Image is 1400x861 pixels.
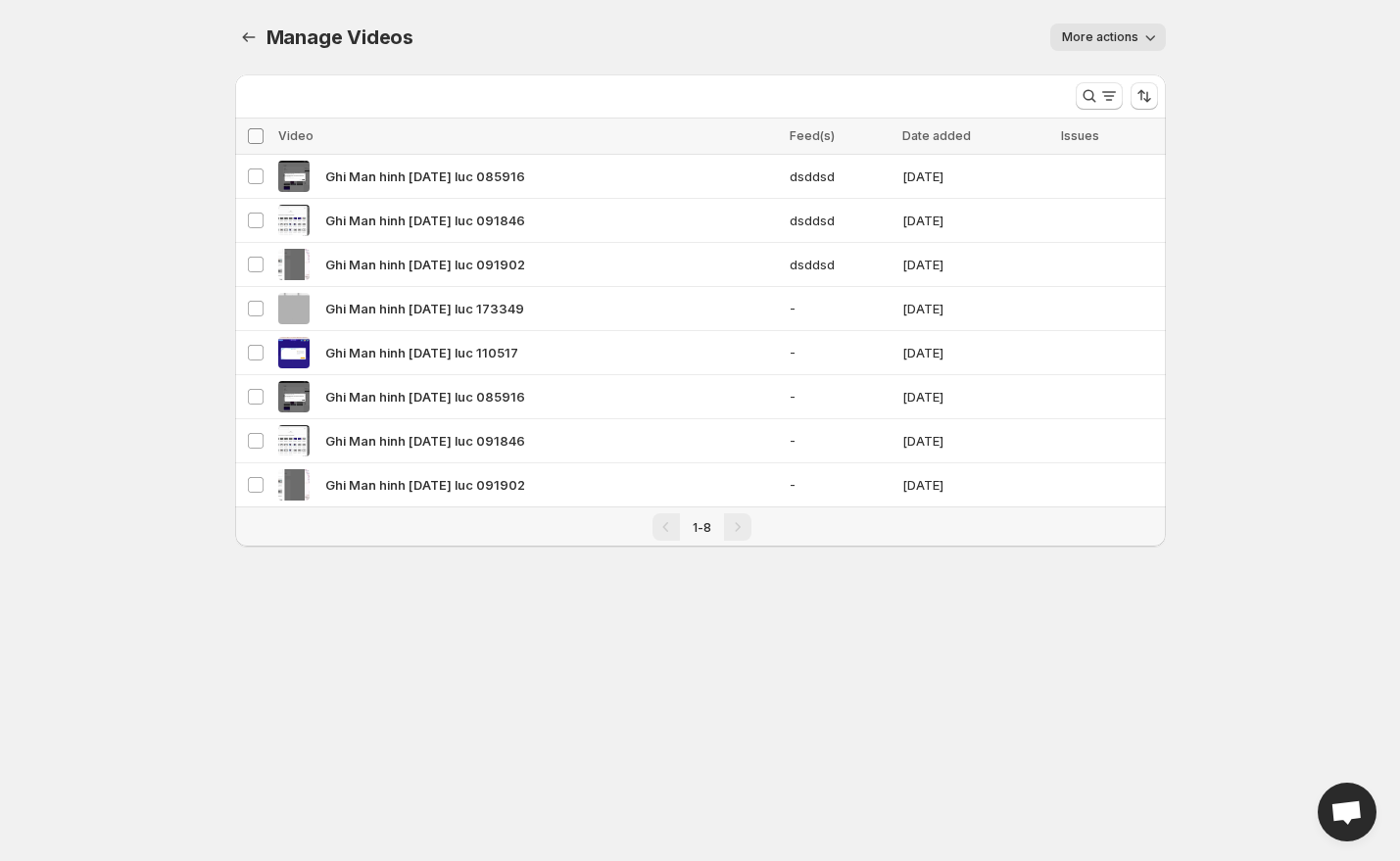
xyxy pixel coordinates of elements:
[325,475,525,495] span: Ghi Man hinh [DATE] luc 091902
[325,255,525,274] span: Ghi Man hinh [DATE] luc 091902
[896,155,1055,199] td: [DATE]
[278,128,314,143] span: Video
[790,299,891,318] span: -
[325,167,525,186] span: Ghi Man hinh [DATE] luc 085916
[790,255,891,274] span: dsddsd
[325,387,525,407] span: Ghi Man hinh [DATE] luc 085916
[790,211,891,230] span: dsddsd
[790,475,891,495] span: -
[278,425,310,456] img: Ghi Man hinh 2025-08-07 luc 091846
[325,211,525,230] span: Ghi Man hinh [DATE] luc 091846
[896,243,1055,287] td: [DATE]
[1062,29,1138,45] span: More actions
[325,431,525,451] span: Ghi Man hinh [DATE] luc 091846
[896,463,1055,507] td: [DATE]
[896,287,1055,331] td: [DATE]
[325,299,524,318] span: Ghi Man hinh [DATE] luc 173349
[896,419,1055,463] td: [DATE]
[693,520,711,535] span: 1-8
[235,24,263,51] button: Manage Videos
[790,387,891,407] span: -
[278,205,310,236] img: Ghi Man hinh 2025-08-07 luc 091846
[902,128,971,143] span: Date added
[1318,783,1376,841] a: Open chat
[278,293,310,324] img: Ghi Man hinh 2025-07-24 luc 173349
[325,343,518,362] span: Ghi Man hinh [DATE] luc 110517
[790,431,891,451] span: -
[266,25,413,49] span: Manage Videos
[1131,82,1158,110] button: Sort the results
[790,167,891,186] span: dsddsd
[1050,24,1166,51] button: More actions
[235,506,1166,547] nav: Pagination
[278,469,310,501] img: Ghi Man hinh 2025-08-07 luc 091902
[278,161,310,192] img: Ghi Man hinh 2025-08-07 luc 085916
[896,375,1055,419] td: [DATE]
[278,381,310,412] img: Ghi Man hinh 2025-08-07 luc 085916
[790,343,891,362] span: -
[1076,82,1123,110] button: Search and filter results
[1061,128,1099,143] span: Issues
[790,128,835,143] span: Feed(s)
[278,337,310,368] img: Ghi Man hinh 2025-07-30 luc 110517
[896,331,1055,375] td: [DATE]
[896,199,1055,243] td: [DATE]
[278,249,310,280] img: Ghi Man hinh 2025-08-07 luc 091902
